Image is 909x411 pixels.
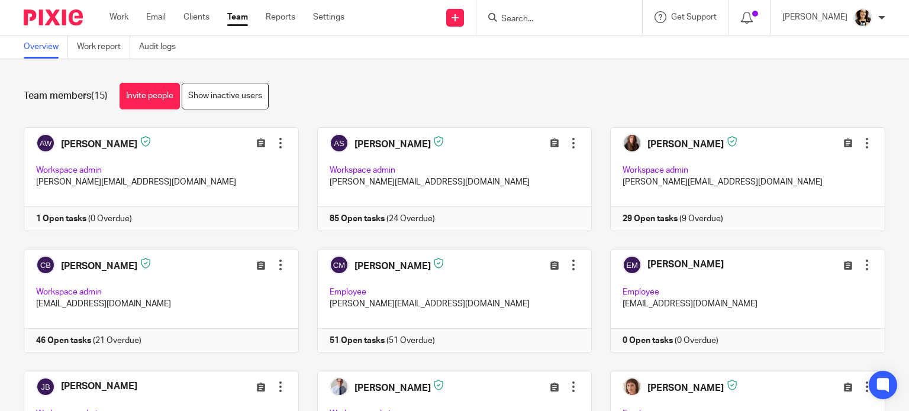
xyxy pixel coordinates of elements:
[77,35,130,59] a: Work report
[227,11,248,23] a: Team
[853,8,872,27] img: 2020-11-15%2017.26.54-1.jpg
[500,14,607,25] input: Search
[139,35,185,59] a: Audit logs
[24,9,83,25] img: Pixie
[146,11,166,23] a: Email
[182,83,269,109] a: Show inactive users
[91,91,108,101] span: (15)
[24,90,108,102] h1: Team members
[266,11,295,23] a: Reports
[109,11,128,23] a: Work
[313,11,344,23] a: Settings
[24,35,68,59] a: Overview
[183,11,209,23] a: Clients
[671,13,717,21] span: Get Support
[782,11,847,23] p: [PERSON_NAME]
[120,83,180,109] a: Invite people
